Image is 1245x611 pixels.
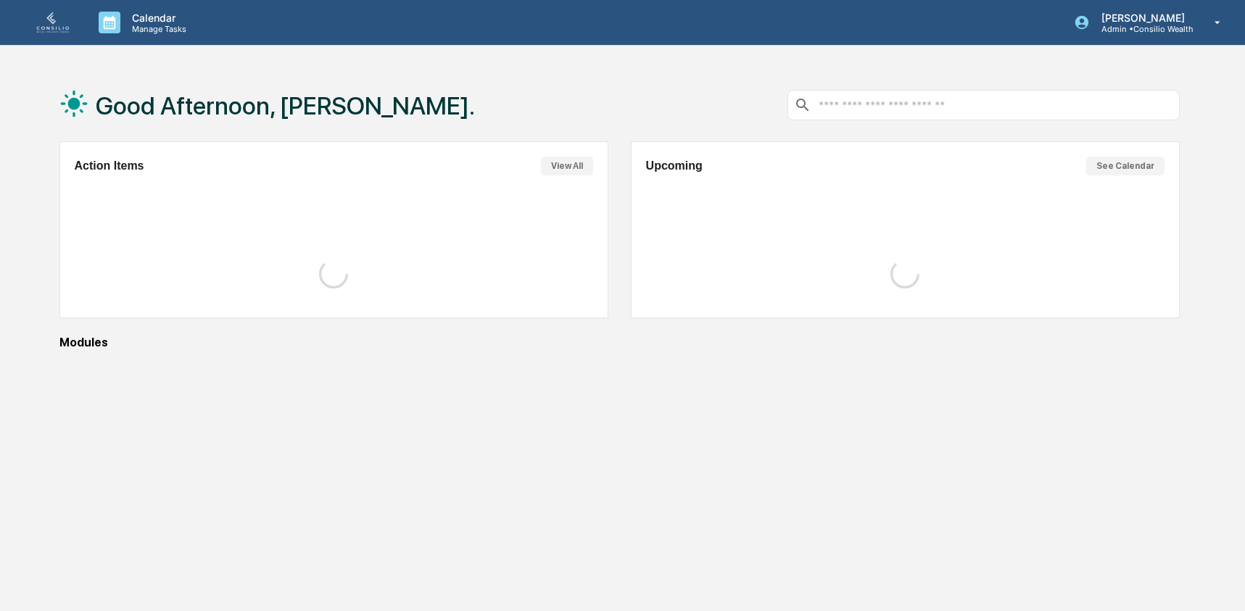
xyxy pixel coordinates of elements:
button: View All [541,157,593,175]
div: Modules [59,336,1180,349]
button: See Calendar [1086,157,1165,175]
img: logo [35,12,70,33]
h1: Good Afternoon, [PERSON_NAME]. [96,91,475,120]
h2: Action Items [75,159,144,173]
h2: Upcoming [646,159,703,173]
p: Manage Tasks [120,24,194,34]
p: Admin • Consilio Wealth [1090,24,1194,34]
p: Calendar [120,12,194,24]
p: [PERSON_NAME] [1090,12,1194,24]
